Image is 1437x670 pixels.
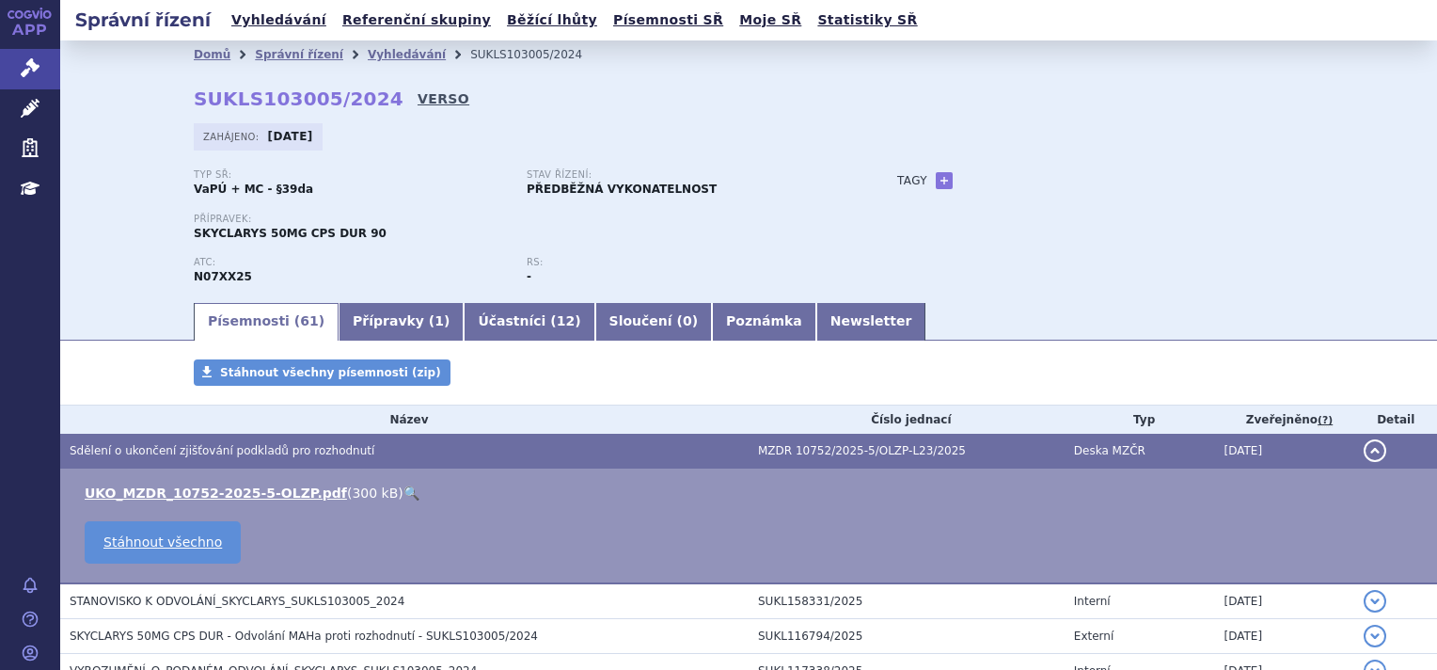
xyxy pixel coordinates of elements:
h3: Tagy [897,169,927,192]
th: Detail [1354,406,1437,434]
span: 61 [300,313,318,328]
strong: OMAVELOXOLON [194,270,252,283]
p: ATC: [194,257,508,268]
a: Vyhledávání [226,8,332,33]
td: MZDR 10752/2025-5/OLZP-L23/2025 [749,434,1065,469]
span: Sdělení o ukončení zjišťování podkladů pro rozhodnutí [70,444,374,457]
strong: - [527,270,531,283]
strong: [DATE] [268,130,313,143]
a: + [936,172,953,189]
a: Newsletter [816,303,926,341]
button: detail [1364,625,1386,647]
strong: SUKLS103005/2024 [194,88,403,110]
p: Typ SŘ: [194,169,508,181]
span: Stáhnout všechny písemnosti (zip) [220,366,441,379]
a: 🔍 [403,486,419,501]
a: Stáhnout všechno [85,521,241,564]
span: 12 [557,313,575,328]
a: Sloučení (0) [595,303,712,341]
span: SKYCLARYS 50MG CPS DUR - Odvolání MAHa proti rozhodnutí - SUKLS103005/2024 [70,630,538,643]
a: Vyhledávání [368,48,446,61]
a: Poznámka [712,303,816,341]
strong: PŘEDBĚŽNÁ VYKONATELNOST [527,183,717,196]
p: Přípravek: [194,214,860,225]
span: Zahájeno: [203,129,262,144]
a: Běžící lhůty [501,8,603,33]
a: VERSO [418,89,469,108]
a: Domů [194,48,230,61]
strong: VaPÚ + MC - §39da [194,183,313,196]
span: 1 [434,313,444,328]
a: Písemnosti SŘ [608,8,729,33]
a: Moje SŘ [734,8,807,33]
span: 300 kB [352,486,398,501]
a: Referenční skupiny [337,8,497,33]
li: SUKLS103005/2024 [470,40,607,69]
button: detail [1364,590,1386,613]
span: Interní [1074,595,1111,608]
th: Typ [1065,406,1215,434]
td: [DATE] [1215,619,1355,654]
a: Písemnosti (61) [194,303,339,341]
a: Účastníci (12) [464,303,594,341]
button: detail [1364,439,1386,462]
a: UKO_MZDR_10752-2025-5-OLZP.pdf [85,486,347,501]
a: Správní řízení [255,48,343,61]
abbr: (?) [1318,414,1333,427]
li: ( ) [85,484,1418,502]
td: SUKL158331/2025 [749,583,1065,619]
th: Název [60,406,749,434]
p: RS: [527,257,841,268]
span: Externí [1074,630,1113,643]
span: STANOVISKO K ODVOLÁNÍ_SKYCLARYS_SUKLS103005_2024 [70,595,404,608]
a: Přípravky (1) [339,303,464,341]
p: Stav řízení: [527,169,841,181]
th: Zveřejněno [1215,406,1355,434]
td: [DATE] [1215,434,1355,469]
td: [DATE] [1215,583,1355,619]
span: 0 [683,313,692,328]
span: SKYCLARYS 50MG CPS DUR 90 [194,227,387,240]
td: SUKL116794/2025 [749,619,1065,654]
th: Číslo jednací [749,406,1065,434]
a: Statistiky SŘ [812,8,923,33]
a: Stáhnout všechny písemnosti (zip) [194,359,450,386]
span: Deska MZČR [1074,444,1145,457]
h2: Správní řízení [60,7,226,33]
